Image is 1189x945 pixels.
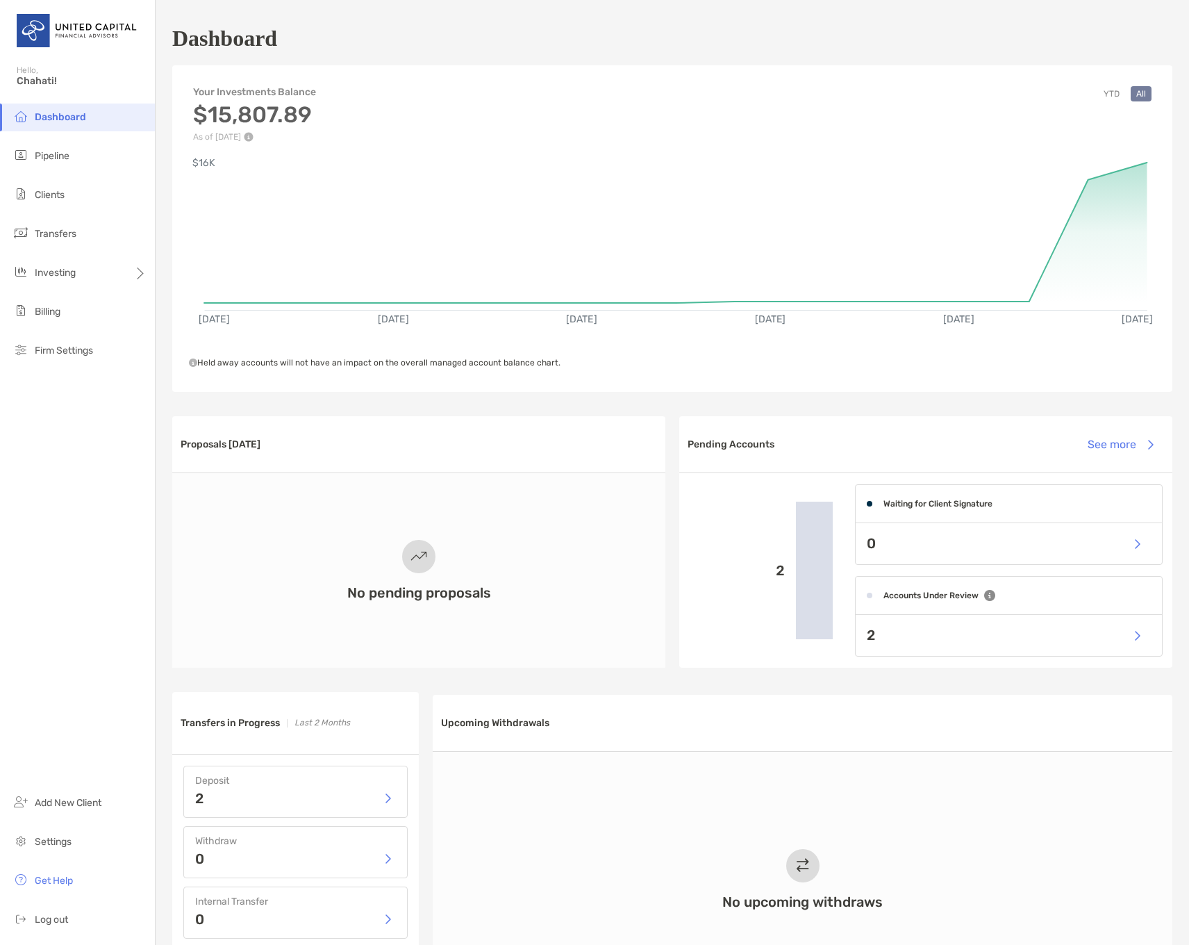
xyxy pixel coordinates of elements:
text: [DATE] [755,313,786,325]
h3: Transfers in Progress [181,717,280,729]
text: [DATE] [1123,313,1154,325]
span: Pipeline [35,150,69,162]
text: [DATE] [378,313,409,325]
h4: Internal Transfer [195,896,396,907]
h4: Deposit [195,775,396,787]
img: add_new_client icon [13,794,29,810]
h3: Pending Accounts [688,438,774,450]
img: get-help icon [13,871,29,888]
img: settings icon [13,832,29,849]
text: $16K [192,157,215,169]
span: Transfers [35,228,76,240]
span: Billing [35,306,60,318]
img: clients icon [13,186,29,202]
h3: No upcoming withdraws [722,894,883,910]
img: firm-settings icon [13,341,29,358]
h1: Dashboard [172,26,277,51]
span: Clients [35,189,65,201]
span: Investing [35,267,76,279]
span: Dashboard [35,111,86,123]
img: transfers icon [13,224,29,241]
span: Firm Settings [35,345,93,356]
img: billing icon [13,302,29,319]
h3: No pending proposals [347,584,491,601]
span: Chahati! [17,75,147,87]
h4: Waiting for Client Signature [883,499,992,509]
p: 0 [195,852,204,866]
span: Held away accounts will not have an impact on the overall managed account balance chart. [189,358,560,368]
h3: $15,807.89 [193,101,316,128]
img: investing icon [13,263,29,280]
h3: Upcoming Withdrawals [441,717,549,729]
img: pipeline icon [13,147,29,163]
span: Get Help [35,875,73,887]
h3: Proposals [DATE] [181,438,260,450]
span: Log out [35,914,68,926]
img: dashboard icon [13,108,29,124]
p: 0 [195,912,204,926]
img: United Capital Logo [17,6,138,56]
h4: Accounts Under Review [883,591,979,600]
span: Settings [35,836,72,848]
p: 2 [690,562,785,580]
p: As of [DATE] [193,132,316,142]
text: [DATE] [567,313,598,325]
p: Last 2 Months [294,714,350,732]
p: 2 [195,791,203,805]
p: 2 [867,627,875,644]
text: [DATE] [199,313,230,325]
h4: Your Investments Balance [193,86,316,98]
img: logout icon [13,910,29,927]
span: Add New Client [35,797,101,809]
img: Performance Info [244,132,253,142]
button: All [1131,86,1151,101]
button: See more [1076,429,1164,460]
h4: Withdraw [195,835,396,847]
button: YTD [1098,86,1125,101]
text: [DATE] [944,313,975,325]
p: 0 [867,535,876,552]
